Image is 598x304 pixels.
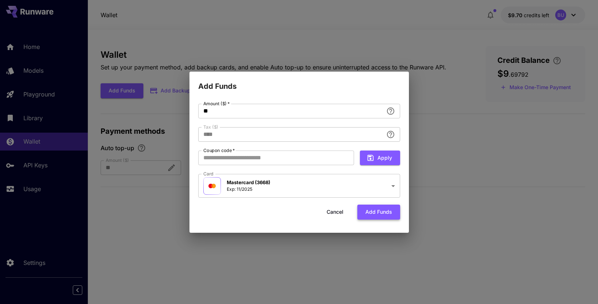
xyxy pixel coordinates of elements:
button: Add funds [357,205,400,220]
button: Cancel [319,205,351,220]
label: Tax ($) [203,124,218,130]
p: Exp: 11/2025 [227,186,270,193]
iframe: Chat Widget [561,269,598,304]
label: Coupon code [203,147,235,153]
h2: Add Funds [189,72,409,92]
label: Card [203,171,214,177]
p: Mastercard (3668) [227,179,270,186]
button: Apply [360,151,400,166]
label: Amount ($) [203,100,230,107]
